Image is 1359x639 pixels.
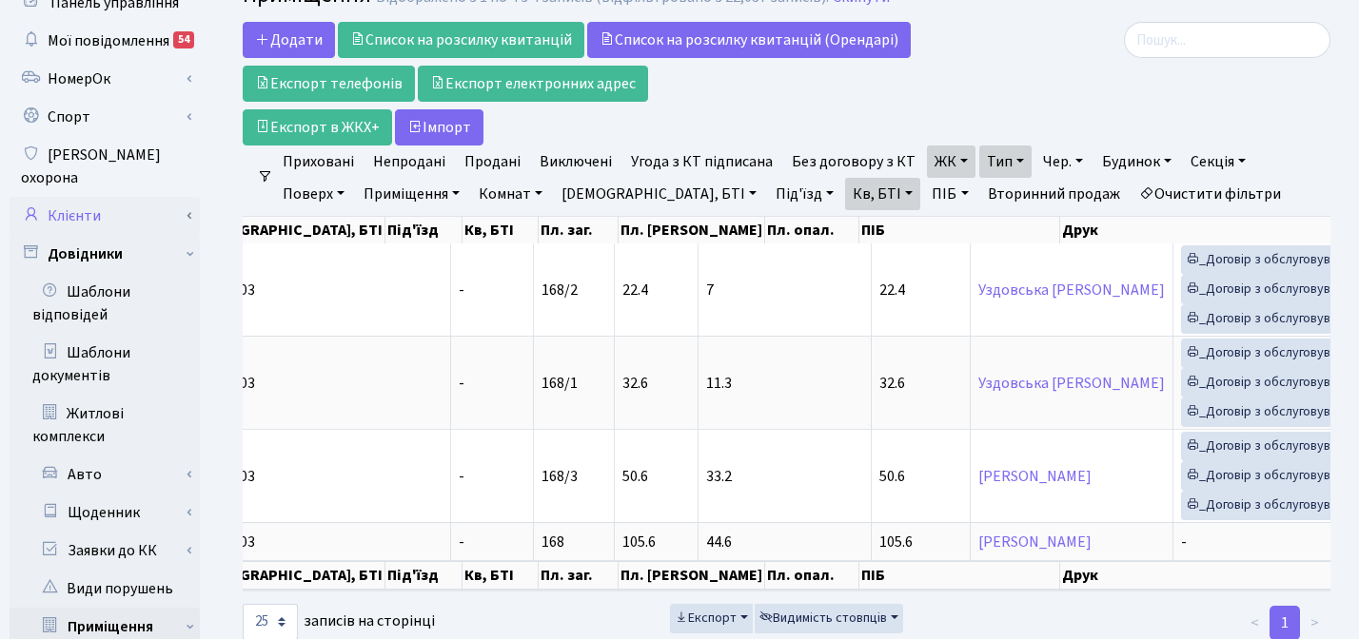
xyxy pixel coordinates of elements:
[459,280,464,300] span: -
[619,217,765,243] th: Пл. [PERSON_NAME]
[10,22,200,60] a: Мої повідомлення54
[365,145,453,178] a: Непродані
[784,145,923,178] a: Без договору з КТ
[706,532,732,552] span: 44.6
[539,561,619,590] th: Пл. заг.
[22,532,200,570] a: Заявки до КК
[706,466,732,487] span: 33.2
[622,373,648,394] span: 32.6
[765,561,859,590] th: Пл. опал.
[385,217,463,243] th: Під'їзд
[859,561,1060,590] th: ПІБ
[765,217,859,243] th: Пл. опал.
[619,561,765,590] th: Пл. [PERSON_NAME]
[10,197,200,235] a: Клієнти
[1035,145,1091,178] a: Чер.
[1124,22,1330,58] input: Пошук...
[978,466,1092,487] a: [PERSON_NAME]
[622,466,648,487] span: 50.6
[48,30,169,51] span: Мої повідомлення
[471,178,550,210] a: Комнат
[193,561,385,590] th: [DEMOGRAPHIC_DATA], БТІ
[275,145,362,178] a: Приховані
[395,109,483,145] button: Iмпорт
[243,66,415,102] a: Експорт телефонів
[356,178,467,210] a: Приміщення
[542,466,578,487] span: 168/3
[1132,178,1289,210] a: Очистити фільтри
[924,178,975,210] a: ПІБ
[459,532,464,552] span: -
[1094,145,1179,178] a: Будинок
[587,22,911,58] a: Список на розсилку квитанцій (Орендарі)
[978,280,1165,300] a: Уздовська [PERSON_NAME]
[10,273,200,334] a: Шаблони відповідей
[10,395,200,455] a: Житлові комплекси
[463,561,539,590] th: Кв, БТІ
[457,145,528,178] a: Продані
[542,280,578,300] span: 168/2
[240,280,255,300] span: 03
[768,178,841,210] a: Під'їзд
[979,145,1032,178] a: Тип
[706,280,714,300] span: 7
[10,136,200,197] a: [PERSON_NAME] охорона
[243,22,335,58] a: Додати
[243,109,392,145] a: Експорт в ЖКХ+
[759,609,887,628] span: Видимість стовпців
[859,217,1060,243] th: ПІБ
[1181,532,1187,552] span: -
[10,98,200,136] a: Спорт
[1183,145,1253,178] a: Секція
[10,334,200,395] a: Шаблони документів
[193,217,385,243] th: [DEMOGRAPHIC_DATA], БТІ
[532,145,620,178] a: Виключені
[845,178,920,210] a: Кв, БТІ
[879,280,905,300] span: 22.4
[622,280,648,300] span: 22.4
[539,217,619,243] th: Пл. заг.
[463,217,539,243] th: Кв, БТІ
[879,373,905,394] span: 32.6
[980,178,1128,210] a: Вторинний продаж
[459,373,464,394] span: -
[338,22,584,58] a: Список на розсилку квитанцій
[173,31,194,48] div: 54
[755,604,903,633] button: Видимість стовпців
[459,466,464,487] span: -
[10,235,200,273] a: Довідники
[240,466,255,487] span: 03
[275,178,352,210] a: Поверх
[675,609,737,628] span: Експорт
[240,532,255,552] span: 03
[22,494,200,532] a: Щоденник
[978,532,1092,552] a: [PERSON_NAME]
[978,373,1165,394] a: Уздовська [PERSON_NAME]
[706,373,732,394] span: 11.3
[670,604,753,633] button: Експорт
[22,455,200,494] a: Авто
[385,561,463,590] th: Під'їзд
[542,532,564,552] span: 168
[418,66,648,102] a: Експорт електронних адрес
[255,29,323,50] span: Додати
[879,532,913,552] span: 105.6
[554,178,764,210] a: [DEMOGRAPHIC_DATA], БТІ
[879,466,905,487] span: 50.6
[623,145,780,178] a: Угода з КТ підписана
[927,145,975,178] a: ЖК
[10,60,200,98] a: НомерОк
[240,373,255,394] span: 03
[542,373,578,394] span: 168/1
[10,570,200,608] a: Види порушень
[622,532,656,552] span: 105.6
